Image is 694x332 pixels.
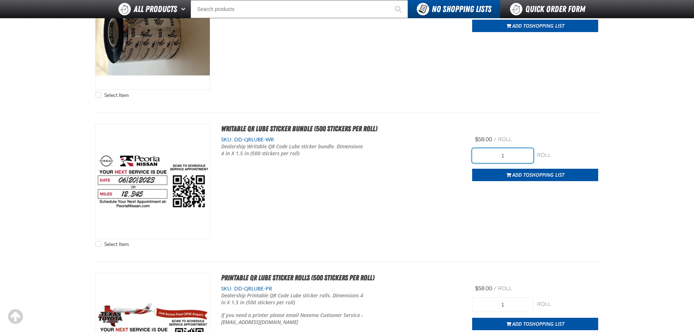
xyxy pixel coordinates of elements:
[95,92,101,98] input: Select Item
[134,3,177,16] span: All Products
[498,136,512,142] span: roll
[221,143,365,157] p: Dealership Writable QR Code Lube sticker bundle. Dimensions 4 in X 1.5 in (500 stickers per roll)
[494,285,497,292] span: /
[95,124,210,239] : View Details of the Writable QR Lube Sticker Bundle (500 stickers per roll)
[7,309,23,325] div: Scroll to the top
[472,148,533,163] input: Product Quantity
[529,320,564,327] span: Shopping List
[232,137,274,142] span: DD-QRLUBE-WR
[221,124,377,133] a: Writable QR Lube Sticker Bundle (500 stickers per roll)
[221,292,365,306] p: Dealership Printable QR Code Lube sticker rolls. Dimensions 4 in X 1.5 in (500 stickers per roll)
[95,92,129,99] label: Select Item
[512,171,564,178] span: Add to
[221,312,365,326] p: If you need a printer please email Nexemo Customer Service -
[221,319,298,325] strong: [EMAIL_ADDRESS][DOMAIN_NAME]
[472,297,533,312] input: Product Quantity
[498,285,512,292] span: roll
[475,285,492,292] span: $58.00
[432,4,491,14] span: No Shopping Lists
[95,124,210,239] img: Writable QR Lube Sticker Bundle (500 stickers per roll)
[95,241,101,247] input: Select Item
[537,301,598,308] div: roll
[472,169,598,181] button: Add toShopping List
[221,285,462,292] div: SKU:
[232,286,272,292] span: DD-QRLUBE-PR
[221,136,462,143] div: SKU:
[494,136,497,142] span: /
[221,273,375,282] a: Printable QR Lube Sticker Rolls (500 stickers per roll)
[475,136,492,142] span: $58.00
[537,152,598,159] div: roll
[512,320,564,327] span: Add to
[529,22,564,29] span: Shopping List
[512,22,564,29] span: Add to
[529,171,564,178] span: Shopping List
[95,241,129,248] label: Select Item
[472,318,598,330] button: Add toShopping List
[472,20,598,32] button: Add toShopping List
